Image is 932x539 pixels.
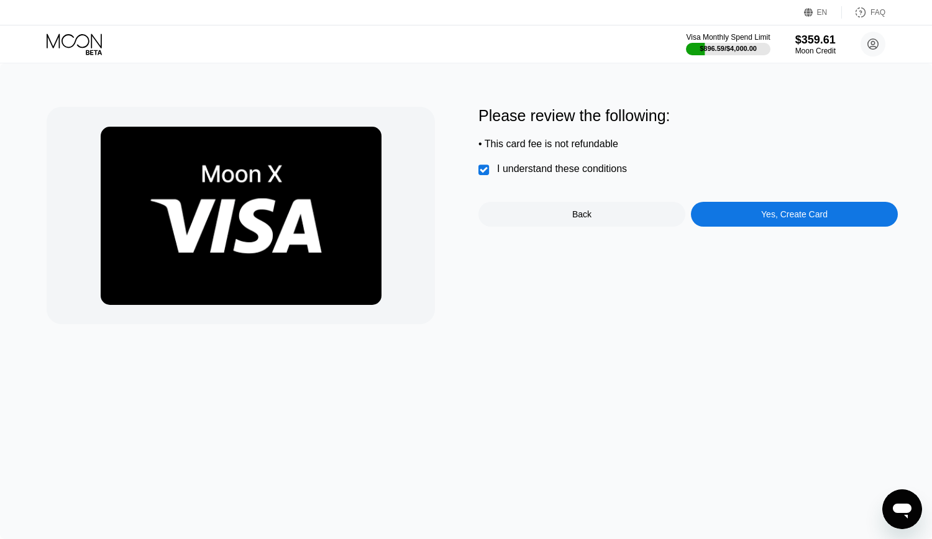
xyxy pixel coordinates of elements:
div: FAQ [870,8,885,17]
div: I understand these conditions [497,163,627,174]
div: Back [478,202,685,227]
div: Visa Monthly Spend Limit [686,33,770,42]
div: $359.61 [795,34,836,47]
iframe: Button to launch messaging window [882,489,922,529]
div: Yes, Create Card [691,202,898,227]
div: Moon Credit [795,47,836,55]
div: EN [804,6,842,19]
div: FAQ [842,6,885,19]
div: Visa Monthly Spend Limit$896.59/$4,000.00 [686,33,770,55]
div: • This card fee is not refundable [478,138,898,150]
div: Yes, Create Card [761,209,828,219]
div: Please review the following: [478,107,898,125]
div: Back [572,209,592,219]
div: EN [817,8,828,17]
div: $359.61Moon Credit [795,34,836,55]
div: $896.59 / $4,000.00 [700,45,757,52]
div:  [478,164,491,176]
